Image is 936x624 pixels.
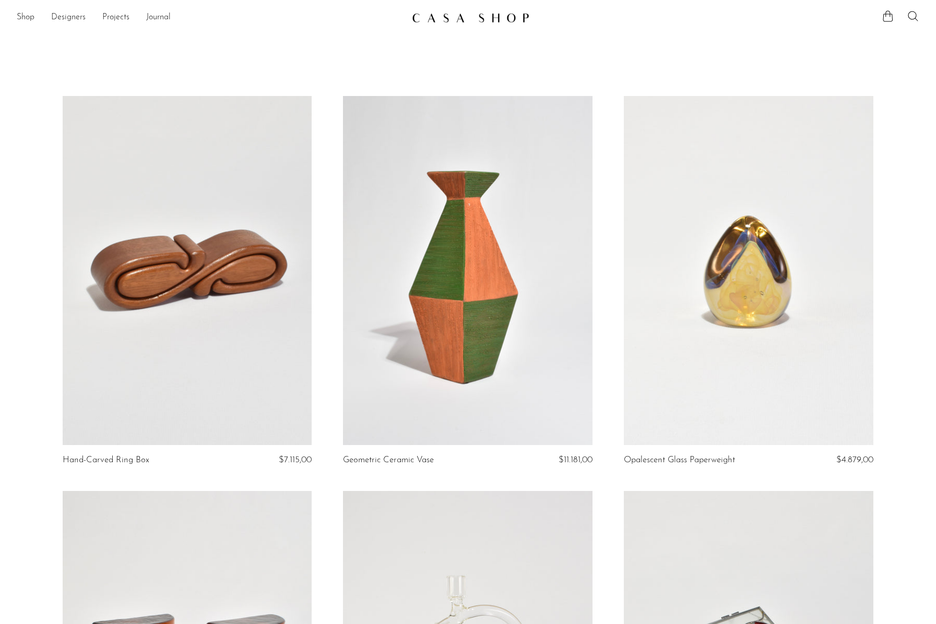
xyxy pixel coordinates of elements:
span: $11.181,00 [559,455,593,464]
span: $4.879,00 [836,455,873,464]
a: Designers [51,11,86,25]
ul: NEW HEADER MENU [17,9,404,27]
a: Geometric Ceramic Vase [343,455,434,465]
a: Hand-Carved Ring Box [63,455,149,465]
span: $7.115,00 [279,455,312,464]
a: Opalescent Glass Paperweight [624,455,735,465]
nav: Desktop navigation [17,9,404,27]
a: Projects [102,11,129,25]
a: Journal [146,11,171,25]
a: Shop [17,11,34,25]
